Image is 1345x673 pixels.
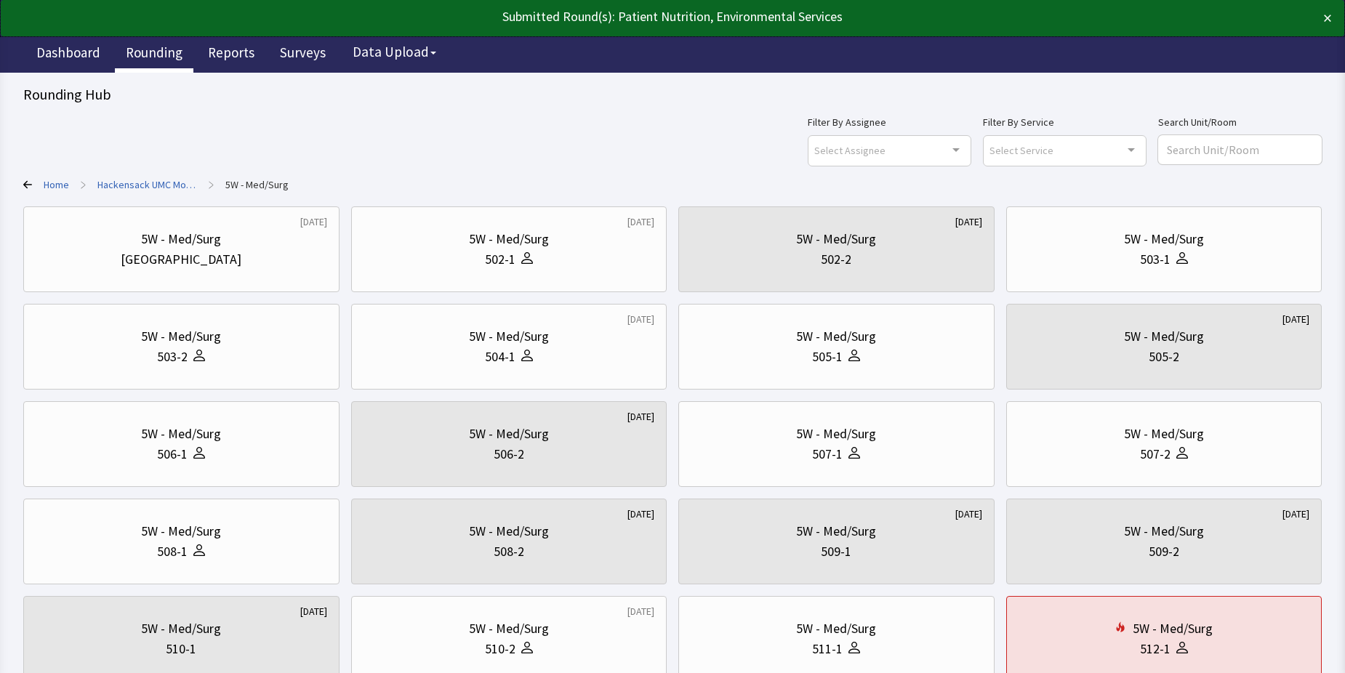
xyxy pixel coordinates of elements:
[209,170,214,199] span: >
[344,39,445,65] button: Data Upload
[1158,135,1322,164] input: Search Unit/Room
[121,249,241,270] div: [GEOGRAPHIC_DATA]
[627,604,654,618] div: [DATE]
[812,444,843,464] div: 507-1
[1133,618,1213,639] div: 5W - Med/Surg
[814,142,886,158] span: Select Assignee
[627,409,654,424] div: [DATE]
[23,84,1322,105] div: Rounding Hub
[812,347,843,367] div: 505-1
[1124,521,1204,541] div: 5W - Med/Surg
[485,249,515,270] div: 502-1
[1149,541,1179,562] div: 509-2
[157,541,188,562] div: 508-1
[469,229,549,249] div: 5W - Med/Surg
[300,214,327,229] div: [DATE]
[469,521,549,541] div: 5W - Med/Surg
[485,347,515,367] div: 504-1
[796,229,876,249] div: 5W - Med/Surg
[485,639,515,659] div: 510-2
[494,541,524,562] div: 508-2
[225,177,289,192] a: 5W - Med/Surg
[1140,249,1171,270] div: 503-1
[1323,7,1332,30] button: ×
[821,541,851,562] div: 509-1
[1282,507,1309,521] div: [DATE]
[796,424,876,444] div: 5W - Med/Surg
[983,113,1147,131] label: Filter By Service
[157,347,188,367] div: 503-2
[166,639,196,659] div: 510-1
[469,618,549,639] div: 5W - Med/Surg
[97,177,197,192] a: Hackensack UMC Mountainside
[494,444,524,464] div: 506-2
[955,214,982,229] div: [DATE]
[44,177,69,192] a: Home
[115,36,193,73] a: Rounding
[808,113,971,131] label: Filter By Assignee
[300,604,327,618] div: [DATE]
[269,36,337,73] a: Surveys
[141,618,221,639] div: 5W - Med/Surg
[141,229,221,249] div: 5W - Med/Surg
[627,214,654,229] div: [DATE]
[469,326,549,347] div: 5W - Med/Surg
[197,36,265,73] a: Reports
[1149,347,1179,367] div: 505-2
[1158,113,1322,131] label: Search Unit/Room
[955,507,982,521] div: [DATE]
[141,326,221,347] div: 5W - Med/Surg
[1124,229,1204,249] div: 5W - Med/Surg
[1124,326,1204,347] div: 5W - Med/Surg
[796,521,876,541] div: 5W - Med/Surg
[81,170,86,199] span: >
[157,444,188,464] div: 506-1
[821,249,851,270] div: 502-2
[469,424,549,444] div: 5W - Med/Surg
[1140,444,1171,464] div: 507-2
[25,36,111,73] a: Dashboard
[1282,312,1309,326] div: [DATE]
[989,142,1053,158] span: Select Service
[1124,424,1204,444] div: 5W - Med/Surg
[1140,639,1171,659] div: 512-1
[796,326,876,347] div: 5W - Med/Surg
[796,618,876,639] div: 5W - Med/Surg
[627,507,654,521] div: [DATE]
[141,424,221,444] div: 5W - Med/Surg
[812,639,843,659] div: 511-1
[13,7,1200,27] div: Submitted Round(s): Patient Nutrition, Environmental Services
[141,521,221,541] div: 5W - Med/Surg
[627,312,654,326] div: [DATE]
